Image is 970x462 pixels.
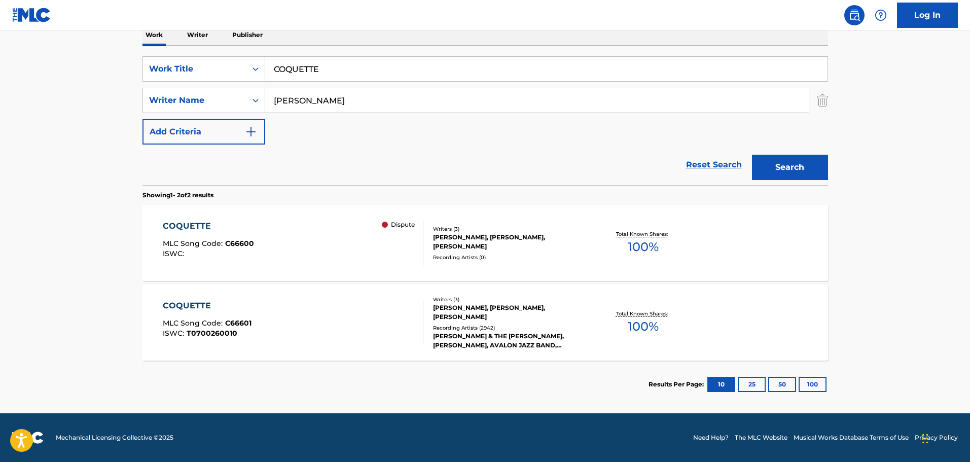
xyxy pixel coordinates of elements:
[844,5,865,25] a: Public Search
[163,329,187,338] span: ISWC :
[12,8,51,22] img: MLC Logo
[875,9,887,21] img: help
[433,225,586,233] div: Writers ( 3 )
[433,332,586,350] div: [PERSON_NAME] & THE [PERSON_NAME], [PERSON_NAME], AVALON JAZZ BAND, [PERSON_NAME], [PERSON_NAME],...
[142,285,828,361] a: COQUETTEMLC Song Code:C66601ISWC:T0700260010Writers (3)[PERSON_NAME], [PERSON_NAME], [PERSON_NAME...
[915,433,958,442] a: Privacy Policy
[187,329,237,338] span: T0700260010
[163,249,187,258] span: ISWC :
[735,433,787,442] a: The MLC Website
[897,3,958,28] a: Log In
[768,377,796,392] button: 50
[245,126,257,138] img: 9d2ae6d4665cec9f34b9.svg
[163,220,254,232] div: COQUETTE
[433,296,586,303] div: Writers ( 3 )
[225,318,252,328] span: C66601
[56,433,173,442] span: Mechanical Licensing Collective © 2025
[433,324,586,332] div: Recording Artists ( 2942 )
[616,230,670,238] p: Total Known Shares:
[163,318,225,328] span: MLC Song Code :
[922,423,928,454] div: Drag
[799,377,827,392] button: 100
[794,433,909,442] a: Musical Works Database Terms of Use
[163,300,252,312] div: COQUETTE
[707,377,735,392] button: 10
[142,56,828,185] form: Search Form
[12,432,44,444] img: logo
[628,317,659,336] span: 100 %
[391,220,415,229] p: Dispute
[738,377,766,392] button: 25
[149,94,240,106] div: Writer Name
[628,238,659,256] span: 100 %
[433,233,586,251] div: [PERSON_NAME], [PERSON_NAME], [PERSON_NAME]
[142,205,828,281] a: COQUETTEMLC Song Code:C66600ISWC: DisputeWriters (3)[PERSON_NAME], [PERSON_NAME], [PERSON_NAME]Re...
[871,5,891,25] div: Help
[142,24,166,46] p: Work
[848,9,860,21] img: search
[142,191,213,200] p: Showing 1 - 2 of 2 results
[142,119,265,145] button: Add Criteria
[817,88,828,113] img: Delete Criterion
[752,155,828,180] button: Search
[616,310,670,317] p: Total Known Shares:
[649,380,706,389] p: Results Per Page:
[229,24,266,46] p: Publisher
[225,239,254,248] span: C66600
[433,303,586,322] div: [PERSON_NAME], [PERSON_NAME], [PERSON_NAME]
[149,63,240,75] div: Work Title
[919,413,970,462] iframe: Chat Widget
[163,239,225,248] span: MLC Song Code :
[184,24,211,46] p: Writer
[681,154,747,176] a: Reset Search
[693,433,729,442] a: Need Help?
[433,254,586,261] div: Recording Artists ( 0 )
